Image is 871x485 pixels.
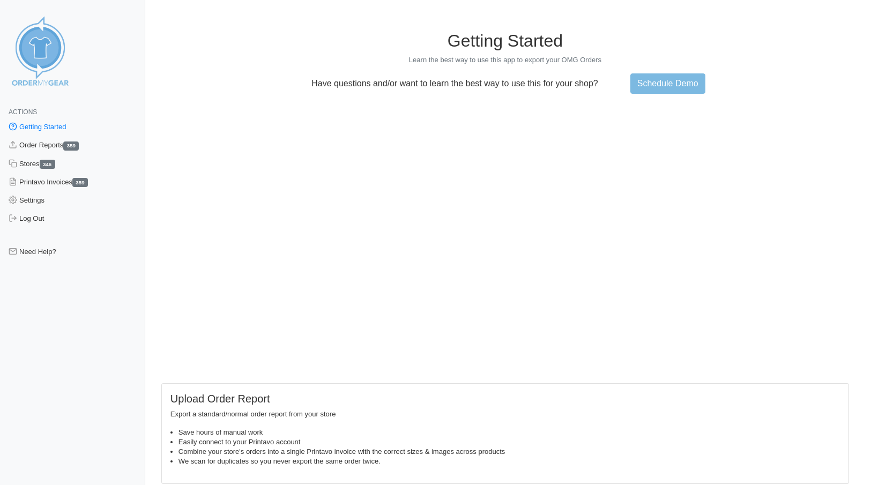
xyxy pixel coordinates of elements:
[630,73,705,94] a: Schedule Demo
[178,447,840,457] li: Combine your store's orders into a single Printavo invoice with the correct sizes & images across...
[9,108,37,116] span: Actions
[161,55,849,65] p: Learn the best way to use this app to export your OMG Orders
[170,409,840,419] p: Export a standard/normal order report from your store
[63,141,79,151] span: 359
[178,457,840,466] li: We scan for duplicates so you never export the same order twice.
[40,160,55,169] span: 346
[305,79,605,88] p: Have questions and/or want to learn the best way to use this for your shop?
[161,31,849,51] h1: Getting Started
[72,178,88,187] span: 359
[170,392,840,405] h5: Upload Order Report
[178,437,840,447] li: Easily connect to your Printavo account
[178,428,840,437] li: Save hours of manual work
